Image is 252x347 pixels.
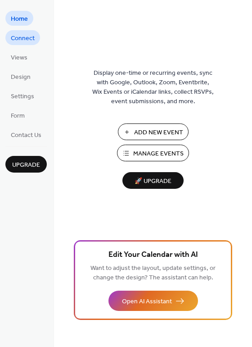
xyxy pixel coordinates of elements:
span: Add New Event [134,128,183,137]
span: Want to adjust the layout, update settings, or change the design? The assistant can help. [90,262,216,284]
button: Add New Event [118,123,189,140]
a: Views [5,50,33,64]
span: Upgrade [12,160,40,170]
span: Manage Events [133,149,184,159]
span: Display one-time or recurring events, sync with Google, Outlook, Zoom, Eventbrite, Wix Events or ... [92,68,214,106]
button: Manage Events [117,145,189,161]
span: Contact Us [11,131,41,140]
span: Views [11,53,27,63]
span: Home [11,14,28,24]
span: Connect [11,34,35,43]
button: Upgrade [5,156,47,173]
button: 🚀 Upgrade [122,172,184,189]
a: Settings [5,88,40,103]
span: Settings [11,92,34,101]
button: Open AI Assistant [108,291,198,311]
a: Connect [5,30,40,45]
a: Contact Us [5,127,47,142]
a: Home [5,11,33,26]
span: Design [11,73,31,82]
span: Form [11,111,25,121]
a: Design [5,69,36,84]
span: 🚀 Upgrade [128,175,178,187]
a: Form [5,108,30,123]
span: Open AI Assistant [122,297,172,306]
span: Edit Your Calendar with AI [108,249,198,261]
